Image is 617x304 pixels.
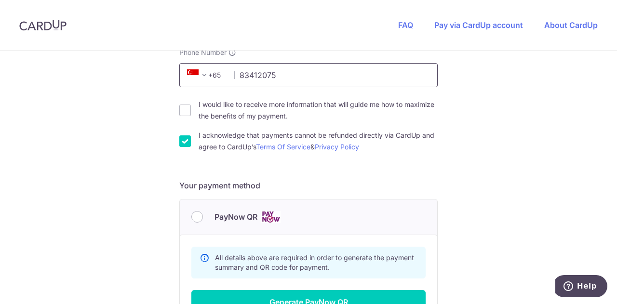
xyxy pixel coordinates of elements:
h5: Your payment method [179,180,438,191]
img: Cards logo [261,211,281,223]
label: I acknowledge that payments cannot be refunded directly via CardUp and agree to CardUp’s & [199,130,438,153]
a: Terms Of Service [256,143,310,151]
a: FAQ [398,20,413,30]
a: Pay via CardUp account [434,20,523,30]
span: +65 [184,69,228,81]
span: PayNow QR [215,211,257,223]
span: All details above are required in order to generate the payment summary and QR code for payment. [215,253,414,271]
span: +65 [187,69,210,81]
div: PayNow QR Cards logo [191,211,426,223]
a: About CardUp [544,20,598,30]
label: I would like to receive more information that will guide me how to maximize the benefits of my pa... [199,99,438,122]
iframe: Opens a widget where you can find more information [555,275,607,299]
a: Privacy Policy [315,143,359,151]
img: CardUp [19,19,67,31]
span: Phone Number [179,48,227,57]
